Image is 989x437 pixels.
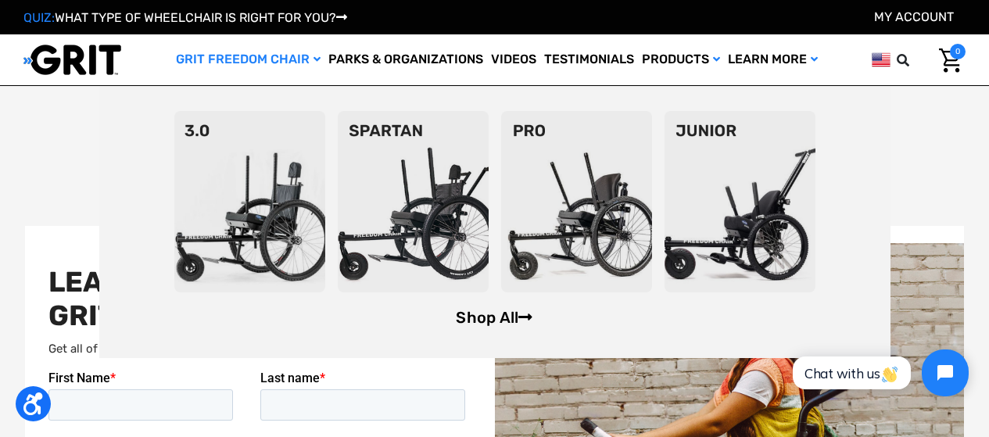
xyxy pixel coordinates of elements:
a: Products [638,34,724,85]
span: 0 [950,44,966,59]
a: Cart with 0 items [927,44,966,77]
a: Videos [487,34,540,85]
img: pro-chair.png [501,111,652,292]
img: GRIT All-Terrain Wheelchair and Mobility Equipment [23,44,121,76]
input: Search [904,44,927,77]
a: Shop All [456,308,532,327]
span: Phone Number [212,64,296,79]
a: Learn More [724,34,822,85]
a: GRIT Freedom Chair [172,34,324,85]
p: Get all of your questions answered, fast! [48,340,471,358]
a: Testimonials [540,34,638,85]
a: Account [874,9,954,24]
img: junior-chair.png [665,111,815,292]
img: us.png [872,50,890,70]
img: 3point0.png [174,111,325,292]
iframe: Tidio Chat [776,336,982,410]
span: QUIZ: [23,10,55,25]
a: Parks & Organizations [324,34,487,85]
h2: LEARN MORE ABOUT THE GRIT FREEDOM CHAIR [48,265,471,332]
a: QUIZ:WHAT TYPE OF WHEELCHAIR IS RIGHT FOR YOU? [23,10,347,25]
img: Cart [939,48,962,73]
img: spartan2.png [338,111,489,292]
